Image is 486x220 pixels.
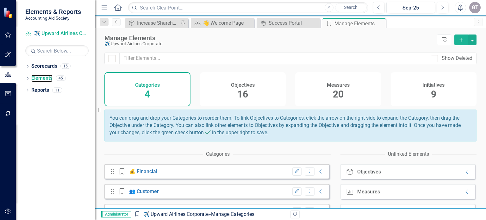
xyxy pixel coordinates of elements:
div: 45 [56,76,66,81]
div: » Manage Categories [134,211,286,218]
a: Success Portal [258,19,318,27]
div: Measures [357,189,380,195]
span: Elements & Reports [25,8,81,16]
span: 20 [333,89,344,100]
div: 👋 Welcome Page [203,19,252,27]
h4: Objectives [231,82,255,88]
div: Success Portal [269,19,318,27]
h4: Initiatives [422,82,445,88]
a: ✈️ Upward Airlines Corporate [25,30,89,37]
span: 9 [431,89,436,100]
small: Accounting Aid Society [25,16,81,21]
input: Filter Elements... [119,53,427,64]
a: 👋 Welcome Page [192,19,252,27]
div: Increase Shareholder Value (Automatic Eval) [137,19,179,27]
input: Search Below... [25,45,89,56]
a: ✈️ Upward Airlines Corporate [143,211,209,217]
button: Search [335,3,367,12]
div: Objectives [357,169,381,175]
span: Search [344,5,358,10]
div: Show Deleted [442,55,472,62]
a: Increase Shareholder Value (Automatic Eval) [127,19,179,27]
a: Reports [31,87,49,94]
img: ClearPoint Strategy [3,7,14,18]
div: Manage Elements [104,35,434,41]
span: 16 [237,89,248,100]
a: 💰 Financial [129,168,157,174]
a: Scorecards [31,63,57,70]
h4: Categories [135,82,160,88]
input: Search ClearPoint... [128,2,368,13]
div: Categories [206,151,230,158]
button: Sep-25 [386,2,435,13]
div: Manage Elements [334,20,384,28]
div: 11 [52,87,62,93]
span: 4 [145,89,150,100]
h4: Measures [327,82,350,88]
div: Unlinked Elements [388,151,429,158]
div: 15 [60,64,71,69]
button: GT [469,2,481,13]
a: Elements [31,75,53,82]
span: Administrator [101,211,131,217]
div: Sep-25 [389,4,433,12]
div: You can drag and drop your Categories to reorder them. To link Objectives to Categories, click th... [104,110,477,141]
div: ✈️ Upward Airlines Corporate [104,41,434,46]
a: 👥 Customer [129,188,159,194]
